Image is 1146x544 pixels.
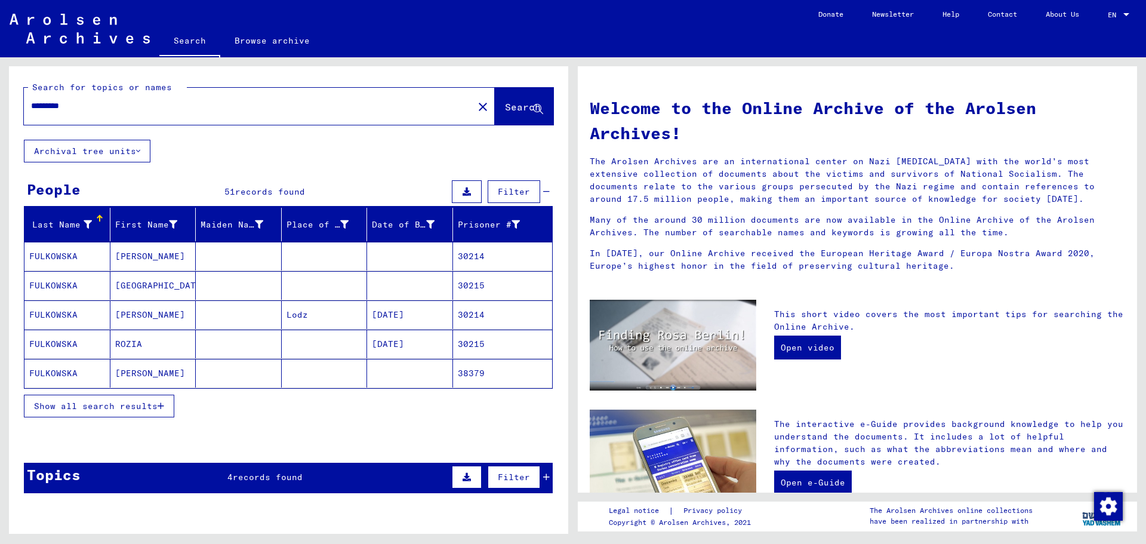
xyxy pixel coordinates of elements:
mat-header-cell: Date of Birth [367,208,453,241]
span: Search [505,101,541,113]
mat-cell: 30214 [453,242,553,271]
div: Topics [27,464,81,485]
button: Filter [488,180,540,203]
a: Open e-Guide [774,471,852,494]
mat-cell: FULKOWSKA [24,271,110,300]
div: Last Name [29,219,92,231]
mat-cell: ROZIA [110,330,196,358]
mat-header-cell: First Name [110,208,196,241]
p: This short video covers the most important tips for searching the Online Archive. [774,308,1125,333]
mat-cell: FULKOWSKA [24,300,110,329]
div: Prisoner # [458,215,538,234]
a: Browse archive [220,26,324,55]
a: Privacy policy [674,505,756,517]
img: eguide.jpg [590,410,756,521]
div: Last Name [29,215,110,234]
div: Place of Birth [286,219,349,231]
p: have been realized in partnership with [870,516,1033,527]
p: In [DATE], our Online Archive received the European Heritage Award / Europa Nostra Award 2020, Eu... [590,247,1125,272]
p: Many of the around 30 million documents are now available in the Online Archive of the Arolsen Ar... [590,214,1125,239]
button: Clear [471,94,495,118]
div: Maiden Name [201,215,281,234]
mat-cell: [GEOGRAPHIC_DATA] [110,271,196,300]
a: Open video [774,336,841,359]
button: Archival tree units [24,140,150,162]
img: Change consent [1094,492,1123,521]
mat-header-cell: Place of Birth [282,208,368,241]
div: Prisoner # [458,219,520,231]
p: The interactive e-Guide provides background knowledge to help you understand the documents. It in... [774,418,1125,468]
mat-header-cell: Prisoner # [453,208,553,241]
mat-cell: [DATE] [367,330,453,358]
p: The Arolsen Archives online collections [870,505,1033,516]
h1: Welcome to the Online Archive of the Arolsen Archives! [590,96,1125,146]
div: People [27,179,81,200]
span: 4 [227,472,233,482]
span: Filter [498,186,530,197]
button: Filter [488,466,540,488]
span: EN [1108,11,1121,19]
span: Show all search results [34,401,158,411]
div: Place of Birth [286,215,367,234]
mat-cell: [DATE] [367,300,453,329]
div: Date of Birth [372,219,435,231]
p: The Arolsen Archives are an international center on Nazi [MEDICAL_DATA] with the world’s most ext... [590,155,1125,205]
a: Legal notice [609,505,668,517]
button: Show all search results [24,395,174,417]
span: records found [235,186,305,197]
button: Search [495,88,553,125]
mat-cell: 38379 [453,359,553,388]
div: First Name [115,215,196,234]
mat-cell: [PERSON_NAME] [110,300,196,329]
mat-cell: FULKOWSKA [24,242,110,271]
div: | [609,505,756,517]
mat-cell: 30214 [453,300,553,329]
mat-cell: [PERSON_NAME] [110,242,196,271]
div: Maiden Name [201,219,263,231]
img: yv_logo.png [1080,501,1125,531]
mat-cell: Lodz [282,300,368,329]
a: Search [159,26,220,57]
div: First Name [115,219,178,231]
span: Filter [498,472,530,482]
mat-cell: 30215 [453,330,553,358]
span: records found [233,472,303,482]
mat-cell: [PERSON_NAME] [110,359,196,388]
div: Date of Birth [372,215,452,234]
mat-label: Search for topics or names [32,82,172,93]
span: 51 [224,186,235,197]
mat-icon: close [476,100,490,114]
p: Copyright © Arolsen Archives, 2021 [609,517,756,528]
img: video.jpg [590,300,756,391]
mat-cell: FULKOWSKA [24,359,110,388]
mat-cell: FULKOWSKA [24,330,110,358]
mat-header-cell: Last Name [24,208,110,241]
img: Arolsen_neg.svg [10,14,150,44]
mat-cell: 30215 [453,271,553,300]
mat-header-cell: Maiden Name [196,208,282,241]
